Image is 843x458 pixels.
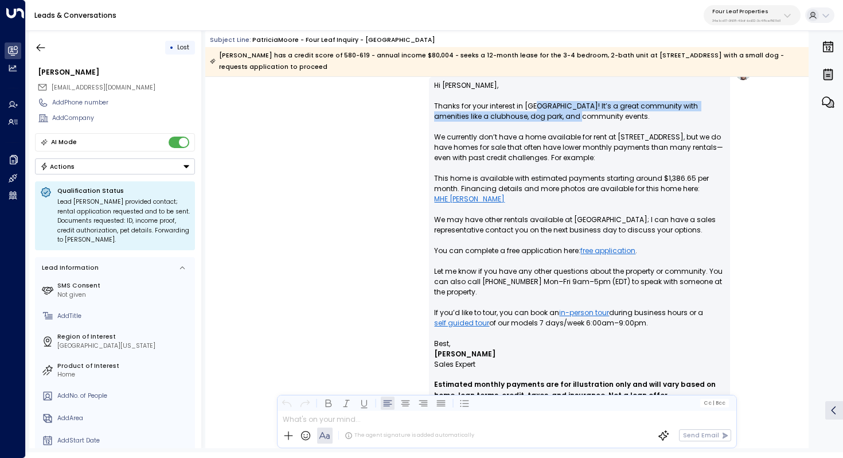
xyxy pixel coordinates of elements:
[210,50,803,73] div: [PERSON_NAME] has a credit score of 580-619 - annual income $80,004 - seeks a 12-month lease for ...
[345,432,474,440] div: The agent signature is added automatically
[434,359,475,370] span: Sales Expert
[57,312,192,321] div: AddTitle
[298,396,311,410] button: Redo
[434,318,489,328] a: self guided tour
[170,40,174,55] div: •
[57,341,192,351] div: [GEOGRAPHIC_DATA][US_STATE]
[559,308,609,318] a: in-person tour
[57,281,192,290] label: SMS Consent
[34,10,116,20] a: Leads & Conversations
[39,263,99,273] div: Lead Information
[52,83,155,92] span: pattysmith9783@yahoo.com
[51,137,77,148] div: AI Mode
[434,379,725,401] span: Estimated monthly payments are for illustration only and will vary based on home, loan terms, cre...
[57,197,190,245] div: Lead [PERSON_NAME] provided contact; rental application requested and to be sent. Documents reque...
[712,18,780,23] p: 34e1cd17-0f68-49af-bd32-3c48ce8611d1
[177,43,189,52] span: Lost
[712,8,780,15] p: Four Leaf Properties
[434,80,725,339] p: Hi [PERSON_NAME], Thanks for your interest in [GEOGRAPHIC_DATA]! It’s a great community with amen...
[280,396,294,410] button: Undo
[52,114,195,123] div: AddCompany
[57,332,192,341] label: Region of Interest
[57,187,190,195] p: Qualification Status
[704,400,725,406] span: Cc Bcc
[434,194,505,204] a: MHE [PERSON_NAME]
[700,399,729,407] button: Cc|Bcc
[712,400,714,406] span: |
[52,98,195,107] div: AddPhone number
[35,158,195,174] div: Button group with a nested menu
[57,370,192,379] div: Home
[57,391,192,401] div: AddNo. of People
[57,290,192,300] div: Not given
[35,158,195,174] button: Actions
[57,362,192,371] label: Product of Interest
[210,36,251,44] span: Subject Line:
[40,162,75,170] div: Actions
[38,67,195,77] div: [PERSON_NAME]
[580,246,635,256] a: free application
[434,339,450,349] span: Best,
[57,436,192,445] div: AddStart Date
[704,5,801,25] button: Four Leaf Properties34e1cd17-0f68-49af-bd32-3c48ce8611d1
[434,349,495,359] span: [PERSON_NAME]
[57,414,192,423] div: AddArea
[52,83,155,92] span: [EMAIL_ADDRESS][DOMAIN_NAME]
[252,36,435,45] div: PatriciaMoore - Four Leaf Inquiry - [GEOGRAPHIC_DATA]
